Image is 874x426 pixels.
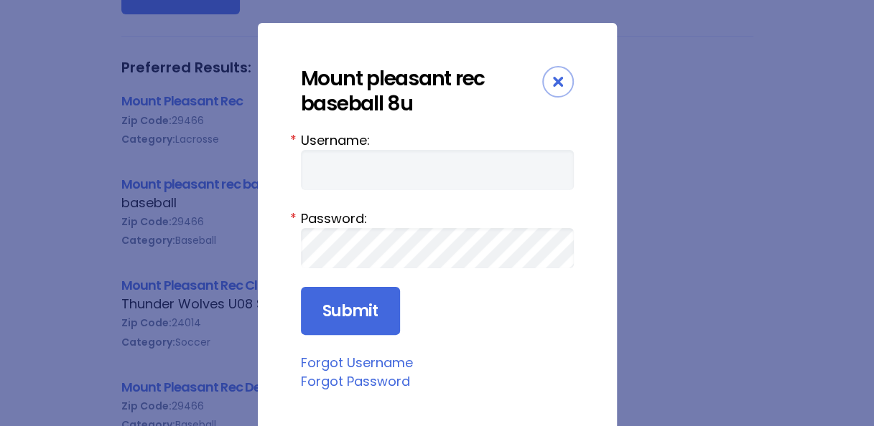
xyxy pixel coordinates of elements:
[301,66,542,116] div: Mount pleasant rec baseball 8u
[301,209,574,228] label: Password:
[301,287,400,336] input: Submit
[301,372,410,390] a: Forgot Password
[301,354,413,371] a: Forgot Username
[542,66,574,98] div: Close
[301,131,574,150] label: Username:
